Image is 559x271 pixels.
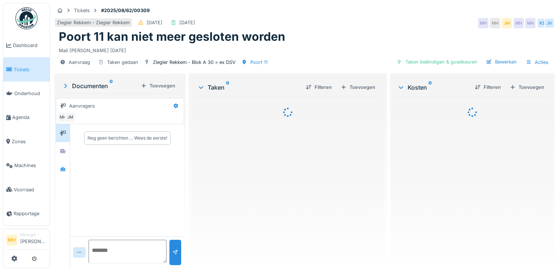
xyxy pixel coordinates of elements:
[525,18,535,28] div: MH
[3,202,50,225] a: Rapportage
[478,18,488,28] div: MH
[59,44,550,54] div: Mail [PERSON_NAME] [DATE]
[20,232,47,248] li: [PERSON_NAME]
[397,83,469,92] div: Kosten
[472,82,504,92] div: Filteren
[69,102,95,109] div: Aanvragers
[507,82,547,92] div: Toevoegen
[3,105,50,129] a: Agenda
[110,82,113,90] sup: 0
[483,57,520,67] div: Bewerken
[3,33,50,57] a: Dashboard
[87,135,167,141] div: Nog geen berichten … Wees de eerste!
[513,18,524,28] div: MH
[3,130,50,153] a: Zones
[502,18,512,28] div: JM
[523,57,552,68] div: Acties
[62,82,138,90] div: Documenten
[429,83,432,92] sup: 0
[107,59,138,66] div: Taken gedaan
[14,162,47,169] span: Machines
[20,232,47,238] div: Manager
[12,138,47,145] span: Zones
[226,83,229,92] sup: 0
[537,18,547,28] div: KS
[179,19,195,26] div: [DATE]
[544,18,555,28] div: JV
[394,57,480,67] div: Taken beëindigen & goedkeuren
[12,114,47,121] span: Agenda
[14,186,47,193] span: Voorraad
[250,59,268,66] div: Poort 11
[147,19,162,26] div: [DATE]
[13,42,47,49] span: Dashboard
[74,7,90,14] div: Tickets
[6,232,47,250] a: MH Manager[PERSON_NAME]
[338,82,378,92] div: Toevoegen
[490,18,500,28] div: MH
[138,81,178,91] div: Toevoegen
[197,83,300,92] div: Taken
[3,153,50,177] a: Machines
[15,7,37,29] img: Badge_color-CXgf-gQk.svg
[65,112,75,122] div: JM
[6,235,17,246] li: MH
[14,210,47,217] span: Rapportage
[58,112,68,122] div: MH
[14,66,47,73] span: Tickets
[14,90,47,97] span: Onderhoud
[3,177,50,201] a: Voorraad
[3,57,50,81] a: Tickets
[69,59,90,66] div: Aanvraag
[57,19,130,26] div: Ziegler Rekkem - Ziegler Rekkem
[303,82,335,92] div: Filteren
[3,82,50,105] a: Onderhoud
[59,30,285,44] h1: Poort 11 kan niet meer gesloten worden
[98,7,153,14] strong: #2025/08/62/00309
[153,59,236,66] div: Ziegler Rekkem - Blok A 30 = ex DSV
